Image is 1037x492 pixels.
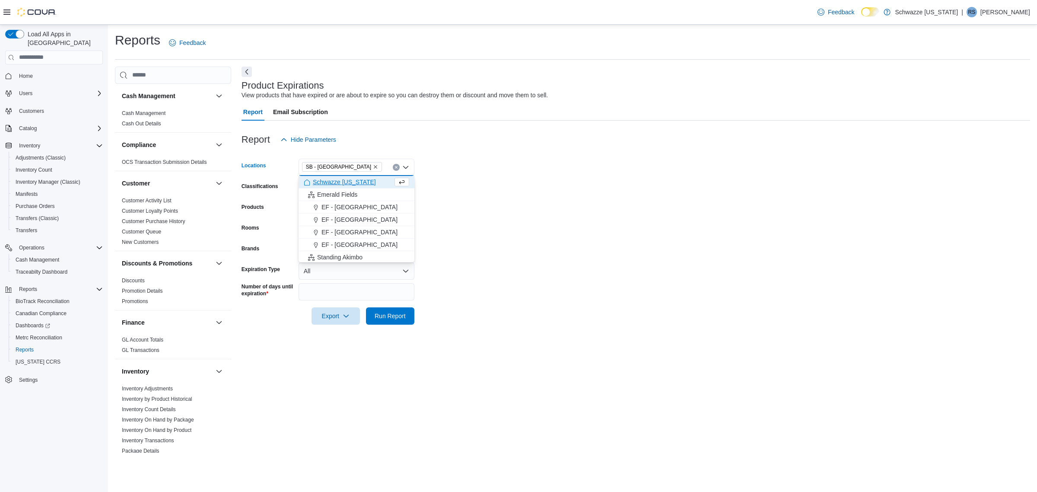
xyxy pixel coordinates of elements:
[12,201,103,211] span: Purchase Orders
[122,337,163,343] a: GL Account Totals
[961,7,963,17] p: |
[306,163,371,171] span: SB - [GEOGRAPHIC_DATA]
[321,215,398,224] span: EF - [GEOGRAPHIC_DATA]
[122,417,194,423] a: Inventory On Hand by Package
[122,239,159,245] a: New Customers
[19,108,44,115] span: Customers
[16,284,103,294] span: Reports
[9,200,106,212] button: Purchase Orders
[122,318,212,327] button: Finance
[19,125,37,132] span: Catalog
[9,266,106,278] button: Traceabilty Dashboard
[12,177,103,187] span: Inventory Manager (Classic)
[9,164,106,176] button: Inventory Count
[16,215,59,222] span: Transfers (Classic)
[19,244,45,251] span: Operations
[16,88,103,99] span: Users
[16,166,52,173] span: Inventory Count
[12,332,103,343] span: Metrc Reconciliation
[402,164,409,171] button: Close list of options
[12,225,41,236] a: Transfers
[122,110,165,116] a: Cash Management
[317,190,357,199] span: Emerald Fields
[122,396,192,402] a: Inventory by Product Historical
[122,318,145,327] h3: Finance
[373,164,378,169] button: Remove SB - Highlands from selection in this group
[16,284,41,294] button: Reports
[16,268,67,275] span: Traceabilty Dashboard
[12,255,103,265] span: Cash Management
[9,319,106,332] a: Dashboards
[122,92,175,100] h3: Cash Management
[214,140,224,150] button: Compliance
[895,7,958,17] p: Schwazze [US_STATE]
[299,201,414,214] button: EF - [GEOGRAPHIC_DATA]
[9,188,106,200] button: Manifests
[12,213,103,224] span: Transfers (Classic)
[19,142,40,149] span: Inventory
[299,239,414,251] button: EF - [GEOGRAPHIC_DATA]
[9,176,106,188] button: Inventory Manager (Classic)
[16,358,60,365] span: [US_STATE] CCRS
[19,90,32,97] span: Users
[122,110,165,117] span: Cash Management
[16,71,36,81] a: Home
[12,165,56,175] a: Inventory Count
[16,298,70,305] span: BioTrack Reconciliation
[122,427,191,433] a: Inventory On Hand by Product
[122,367,149,376] h3: Inventory
[242,134,270,145] h3: Report
[12,225,103,236] span: Transfers
[299,262,414,280] button: All
[9,152,106,164] button: Adjustments (Classic)
[122,197,172,204] span: Customer Activity List
[179,38,206,47] span: Feedback
[122,347,159,354] span: GL Transactions
[122,229,161,235] a: Customer Queue
[122,438,174,444] a: Inventory Transactions
[12,332,66,343] a: Metrc Reconciliation
[2,87,106,99] button: Users
[393,164,400,171] button: Clear input
[12,177,84,187] a: Inventory Manager (Classic)
[312,307,360,325] button: Export
[9,254,106,266] button: Cash Management
[12,296,73,307] a: BioTrack Reconciliation
[12,345,103,355] span: Reports
[122,298,148,305] span: Promotions
[2,70,106,82] button: Home
[321,228,398,236] span: EF - [GEOGRAPHIC_DATA]
[122,288,163,294] span: Promotion Details
[122,121,161,127] a: Cash Out Details
[214,366,224,377] button: Inventory
[122,288,163,294] a: Promotion Details
[16,243,48,253] button: Operations
[214,91,224,101] button: Cash Management
[16,375,41,385] a: Settings
[122,141,156,149] h3: Compliance
[122,416,194,423] span: Inventory On Hand by Package
[16,334,62,341] span: Metrc Reconciliation
[12,255,63,265] a: Cash Management
[16,322,50,329] span: Dashboards
[16,123,103,134] span: Catalog
[122,159,207,165] a: OCS Transaction Submission Details
[115,108,231,132] div: Cash Management
[814,3,858,21] a: Feedback
[16,88,36,99] button: Users
[299,176,414,188] button: Schwazze [US_STATE]
[16,346,34,353] span: Reports
[122,427,191,434] span: Inventory On Hand by Product
[299,214,414,226] button: EF - [GEOGRAPHIC_DATA]
[9,224,106,236] button: Transfers
[19,377,38,383] span: Settings
[321,240,398,249] span: EF - [GEOGRAPHIC_DATA]
[980,7,1030,17] p: [PERSON_NAME]
[12,153,69,163] a: Adjustments (Classic)
[299,226,414,239] button: EF - [GEOGRAPHIC_DATA]
[317,253,363,262] span: Standing Akimbo
[12,267,71,277] a: Traceabilty Dashboard
[9,344,106,356] button: Reports
[122,218,185,225] span: Customer Purchase History
[2,122,106,134] button: Catalog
